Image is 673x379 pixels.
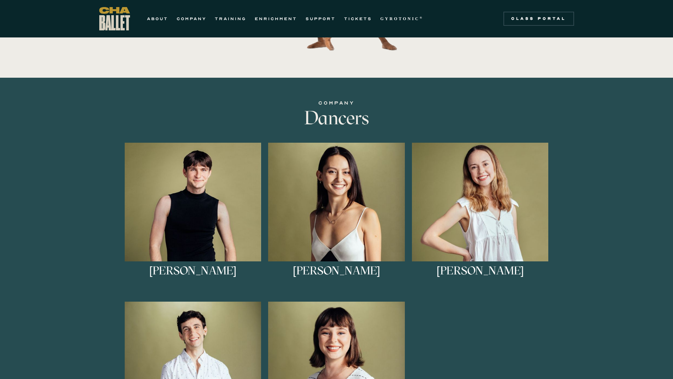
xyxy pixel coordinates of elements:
a: TRAINING [215,14,246,23]
a: GYROTONIC® [380,14,424,23]
a: [PERSON_NAME] [125,143,261,291]
div: Class Portal [508,16,570,22]
a: COMPANY [177,14,206,23]
a: ABOUT [147,14,168,23]
a: TICKETS [344,14,372,23]
h3: [PERSON_NAME] [149,265,236,288]
strong: GYROTONIC [380,16,420,21]
a: [PERSON_NAME] [268,143,405,291]
h3: [PERSON_NAME] [293,265,380,288]
h3: [PERSON_NAME] [437,265,524,288]
a: [PERSON_NAME] [412,143,549,291]
sup: ® [420,16,424,19]
a: SUPPORT [306,14,336,23]
h3: Dancers [222,107,451,129]
a: home [99,7,130,30]
div: COMPANY [222,99,451,107]
a: Class Portal [503,12,574,26]
a: ENRICHMENT [255,14,297,23]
